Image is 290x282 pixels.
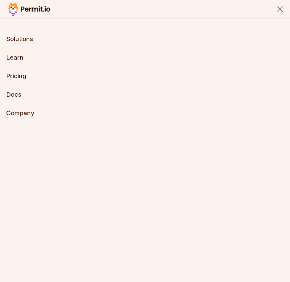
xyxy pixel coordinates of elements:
[6,1,52,17] img: Permit logo
[6,109,35,117] button: Company
[6,72,26,80] a: Pricing
[6,53,23,62] button: Learn
[276,6,284,13] button: close menu
[6,91,21,98] a: Docs
[6,35,33,43] button: Solutions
